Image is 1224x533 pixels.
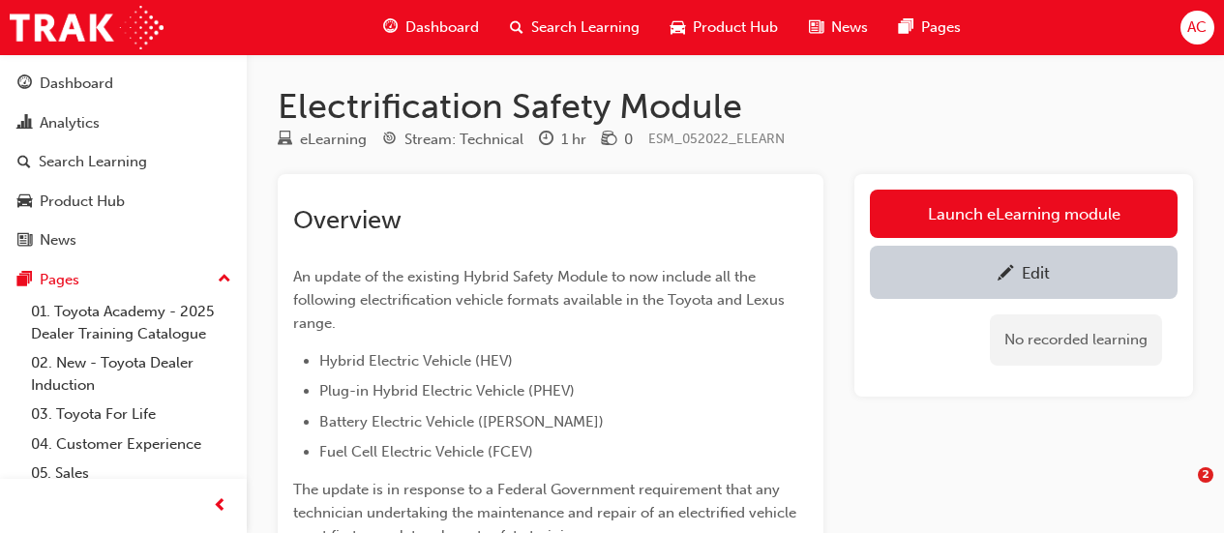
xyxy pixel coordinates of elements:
[382,132,397,149] span: target-icon
[17,193,32,211] span: car-icon
[383,15,398,40] span: guage-icon
[1180,11,1214,44] button: AC
[8,222,239,258] a: News
[8,144,239,180] a: Search Learning
[1198,467,1213,483] span: 2
[921,16,961,39] span: Pages
[23,429,239,459] a: 04. Customer Experience
[300,129,367,151] div: eLearning
[40,269,79,291] div: Pages
[23,400,239,429] a: 03. Toyota For Life
[1158,467,1205,514] iframe: Intercom live chat
[17,272,32,289] span: pages-icon
[293,205,402,235] span: Overview
[998,265,1014,284] span: pencil-icon
[8,262,239,298] button: Pages
[539,128,586,152] div: Duration
[899,15,913,40] span: pages-icon
[990,314,1162,366] div: No recorded learning
[831,16,868,39] span: News
[17,115,32,133] span: chart-icon
[23,297,239,348] a: 01. Toyota Academy - 2025 Dealer Training Catalogue
[40,112,100,134] div: Analytics
[405,16,479,39] span: Dashboard
[319,413,604,430] span: Battery Electric Vehicle ([PERSON_NAME])
[278,132,292,149] span: learningResourceType_ELEARNING-icon
[404,129,523,151] div: Stream: Technical
[319,352,513,370] span: Hybrid Electric Vehicle (HEV)
[17,75,32,93] span: guage-icon
[539,132,553,149] span: clock-icon
[8,105,239,141] a: Analytics
[870,190,1178,238] a: Launch eLearning module
[17,232,32,250] span: news-icon
[671,15,685,40] span: car-icon
[561,129,586,151] div: 1 hr
[17,154,31,171] span: search-icon
[870,246,1178,299] a: Edit
[10,6,164,49] img: Trak
[883,8,976,47] a: pages-iconPages
[218,267,231,292] span: up-icon
[1022,263,1050,282] div: Edit
[655,8,793,47] a: car-iconProduct Hub
[40,73,113,95] div: Dashboard
[648,131,785,147] span: Learning resource code
[624,129,633,151] div: 0
[510,15,523,40] span: search-icon
[40,229,76,252] div: News
[793,8,883,47] a: news-iconNews
[8,62,239,262] button: DashboardAnalyticsSearch LearningProduct HubNews
[23,348,239,400] a: 02. New - Toyota Dealer Induction
[23,459,239,489] a: 05. Sales
[293,268,789,332] span: An update of the existing Hybrid Safety Module to now include all the following electrification v...
[368,8,494,47] a: guage-iconDashboard
[39,151,147,173] div: Search Learning
[319,382,575,400] span: Plug-in Hybrid Electric Vehicle (PHEV)
[693,16,778,39] span: Product Hub
[602,128,633,152] div: Price
[278,128,367,152] div: Type
[809,15,823,40] span: news-icon
[531,16,640,39] span: Search Learning
[278,85,1193,128] h1: Electrification Safety Module
[382,128,523,152] div: Stream
[319,443,533,460] span: Fuel Cell Electric Vehicle (FCEV)
[8,184,239,220] a: Product Hub
[8,66,239,102] a: Dashboard
[494,8,655,47] a: search-iconSearch Learning
[1187,16,1207,39] span: AC
[40,191,125,213] div: Product Hub
[602,132,616,149] span: money-icon
[213,494,227,518] span: prev-icon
